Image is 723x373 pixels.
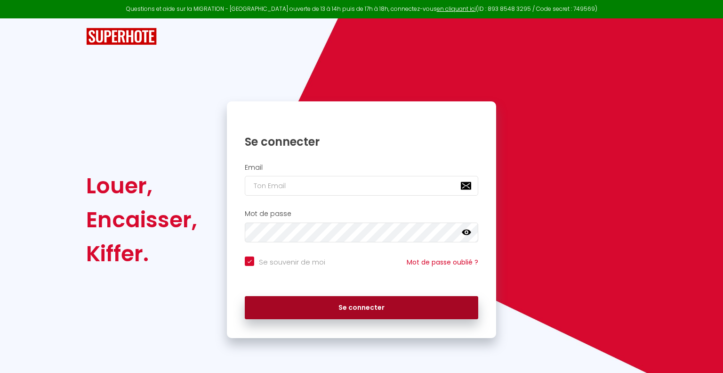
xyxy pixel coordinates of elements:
input: Ton Email [245,176,478,196]
div: Louer, [86,169,197,203]
a: Mot de passe oublié ? [407,257,478,267]
h2: Mot de passe [245,210,478,218]
button: Se connecter [245,296,478,320]
a: en cliquant ici [437,5,476,13]
div: Encaisser, [86,203,197,237]
h1: Se connecter [245,134,478,149]
div: Kiffer. [86,237,197,271]
img: SuperHote logo [86,28,157,45]
h2: Email [245,164,478,172]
